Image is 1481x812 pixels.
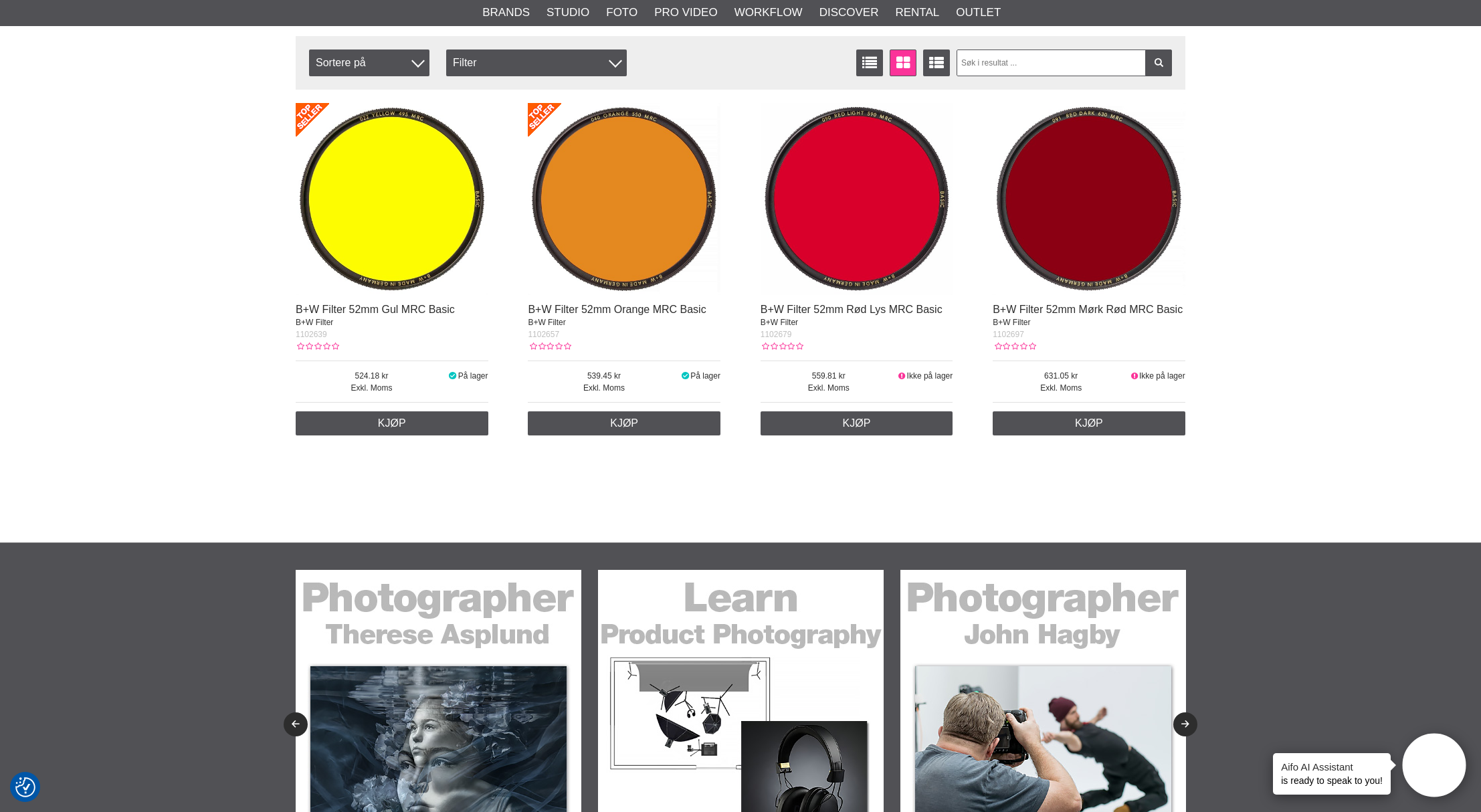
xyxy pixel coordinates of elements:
[923,49,950,76] a: Utvidet liste
[296,103,488,296] img: B+W Filter 52mm Gul MRC Basic
[296,411,488,435] a: Kjøp
[993,411,1185,435] a: Kjøp
[956,4,1001,21] a: Outlet
[296,330,327,339] span: 1102639
[761,340,803,352] div: Kundevurdering: 0
[761,411,953,435] a: Kjøp
[993,318,1030,327] span: B+W Filter
[528,382,680,394] span: Exkl. Moms
[761,370,897,382] span: 559.81
[761,382,897,394] span: Exkl. Moms
[1139,371,1185,381] span: Ikke på lager
[895,4,939,21] a: Rental
[761,330,792,339] span: 1102679
[482,4,530,21] a: Brands
[296,304,455,315] a: B+W Filter 52mm Gul MRC Basic
[761,318,798,327] span: B+W Filter
[761,304,943,315] a: B+W Filter 52mm Rød Lys MRC Basic
[690,371,720,381] span: På lager
[284,712,308,736] button: Previous
[1129,371,1139,381] i: Ikke på lager
[296,382,448,394] span: Exkl. Moms
[528,370,680,382] span: 539.45
[528,330,559,339] span: 1102657
[528,411,720,435] a: Kjøp
[654,4,717,21] a: Pro Video
[448,371,458,381] i: På lager
[993,340,1035,352] div: Kundevurdering: 0
[897,371,907,381] i: Ikke på lager
[15,775,35,799] button: Samtykkepreferanser
[528,318,565,327] span: B+W Filter
[993,103,1185,296] img: B+W Filter 52mm Mørk Rød MRC Basic
[734,4,803,21] a: Workflow
[993,330,1024,339] span: 1102697
[1145,49,1172,76] a: Filter
[993,370,1129,382] span: 631.05
[1281,760,1383,774] h4: Aifo AI Assistant
[296,340,338,352] div: Kundevurdering: 0
[957,49,1173,76] input: Søk i resultat ...
[446,49,627,76] div: Filter
[528,340,571,352] div: Kundevurdering: 0
[547,4,589,21] a: Studio
[309,49,429,76] span: Sortere på
[993,382,1129,394] span: Exkl. Moms
[856,49,883,76] a: Vis liste
[680,371,690,381] i: På lager
[296,318,333,327] span: B+W Filter
[528,304,706,315] a: B+W Filter 52mm Orange MRC Basic
[993,304,1183,315] a: B+W Filter 52mm Mørk Rød MRC Basic
[907,371,953,381] span: Ikke på lager
[528,103,720,296] img: B+W Filter 52mm Orange MRC Basic
[819,4,879,21] a: Discover
[15,777,35,797] img: Revisit consent button
[606,4,637,21] a: Foto
[296,370,448,382] span: 524.18
[890,49,916,76] a: Vindusvisning
[458,371,488,381] span: På lager
[761,103,953,296] img: B+W Filter 52mm Rød Lys MRC Basic
[1173,712,1197,736] button: Next
[1273,753,1391,795] div: is ready to speak to you!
